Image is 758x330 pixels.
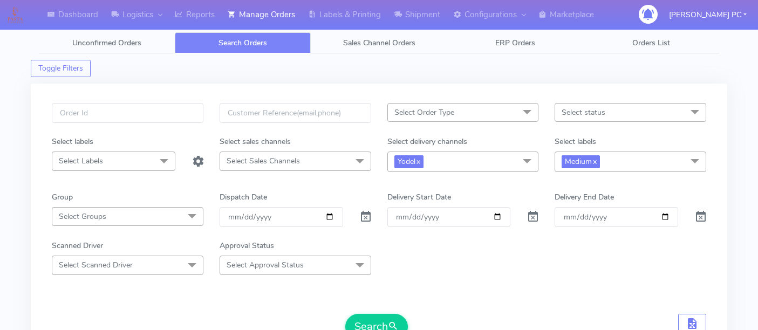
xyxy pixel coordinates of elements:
span: Search Orders [218,38,267,48]
span: Select Scanned Driver [59,260,133,270]
label: Dispatch Date [220,191,267,203]
label: Select delivery channels [387,136,467,147]
span: Unconfirmed Orders [72,38,141,48]
label: Delivery End Date [555,191,614,203]
span: ERP Orders [495,38,535,48]
a: x [592,155,597,167]
span: Select Approval Status [227,260,304,270]
span: Select Labels [59,156,103,166]
button: Toggle Filters [31,60,91,77]
ul: Tabs [39,32,719,53]
span: Sales Channel Orders [343,38,415,48]
label: Approval Status [220,240,274,251]
label: Select labels [52,136,93,147]
span: Orders List [632,38,670,48]
span: Select Groups [59,211,106,222]
span: Select status [562,107,605,118]
input: Order Id [52,103,203,123]
button: [PERSON_NAME] PC [661,4,755,26]
span: Select Sales Channels [227,156,300,166]
span: Select Order Type [394,107,454,118]
input: Customer Reference(email,phone) [220,103,371,123]
span: Yodel [394,155,424,168]
label: Scanned Driver [52,240,103,251]
label: Select labels [555,136,596,147]
span: Medium [562,155,600,168]
a: x [415,155,420,167]
label: Select sales channels [220,136,291,147]
label: Delivery Start Date [387,191,451,203]
label: Group [52,191,73,203]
